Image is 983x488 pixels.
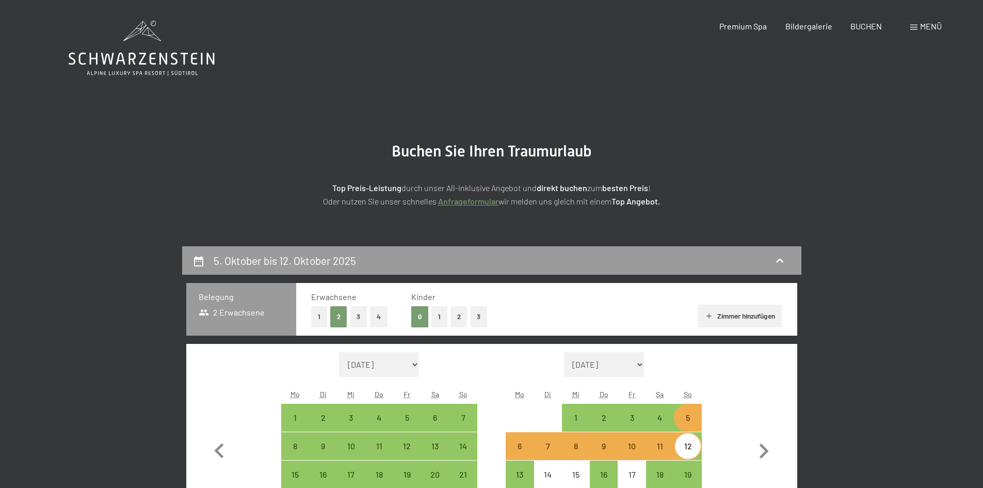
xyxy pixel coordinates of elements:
button: 0 [411,306,428,327]
div: Anreise möglich [646,404,674,432]
strong: besten Preis [602,183,648,193]
div: Anreise möglich [674,404,702,432]
div: Anreise möglich [674,432,702,460]
abbr: Montag [515,390,524,399]
div: Anreise möglich [309,432,337,460]
div: Wed Sep 03 2025 [337,404,365,432]
abbr: Dienstag [544,390,551,399]
div: 7 [535,442,561,468]
div: 11 [366,442,392,468]
div: Sun Sep 14 2025 [449,432,477,460]
abbr: Sonntag [684,390,692,399]
div: 3 [338,414,364,439]
div: Anreise möglich [365,404,393,432]
div: Wed Oct 01 2025 [562,404,590,432]
div: 6 [422,414,448,439]
div: Anreise möglich [281,404,309,432]
div: 8 [282,442,308,468]
div: Sat Oct 11 2025 [646,432,674,460]
div: 9 [310,442,336,468]
div: 14 [450,442,476,468]
div: 3 [619,414,644,439]
span: Menü [920,21,942,31]
div: Sun Oct 12 2025 [674,432,702,460]
button: 2 [330,306,347,327]
div: Thu Oct 02 2025 [590,404,618,432]
div: Anreise möglich [562,404,590,432]
div: Anreise möglich [590,432,618,460]
div: Sat Sep 13 2025 [421,432,449,460]
button: 2 [450,306,468,327]
span: 2 Erwachsene [199,307,265,318]
div: Tue Oct 07 2025 [534,432,562,460]
div: 2 [591,414,617,439]
div: Sat Sep 06 2025 [421,404,449,432]
div: Tue Sep 09 2025 [309,432,337,460]
div: 1 [282,414,308,439]
div: Mon Oct 06 2025 [506,432,534,460]
a: Anfrageformular [438,196,498,206]
button: 1 [431,306,447,327]
div: 12 [675,442,701,468]
div: Anreise möglich [646,432,674,460]
div: Anreise möglich [337,432,365,460]
div: Sun Oct 05 2025 [674,404,702,432]
a: Premium Spa [719,21,767,31]
strong: Top Preis-Leistung [332,183,401,193]
button: 4 [370,306,388,327]
abbr: Mittwoch [572,390,579,399]
abbr: Dienstag [320,390,327,399]
div: 10 [338,442,364,468]
div: 12 [394,442,420,468]
div: Anreise möglich [393,432,421,460]
div: 2 [310,414,336,439]
abbr: Freitag [629,390,635,399]
abbr: Mittwoch [347,390,354,399]
abbr: Freitag [404,390,410,399]
div: Anreise möglich [618,432,646,460]
button: 1 [311,306,327,327]
div: 5 [675,414,701,439]
a: Bildergalerie [785,21,832,31]
span: Buchen Sie Ihren Traumurlaub [392,142,592,160]
div: Anreise möglich [421,432,449,460]
div: Fri Sep 12 2025 [393,432,421,460]
div: Anreise möglich [506,432,534,460]
div: Anreise möglich [562,432,590,460]
div: 4 [647,414,673,439]
div: Anreise möglich [337,404,365,432]
abbr: Montag [291,390,300,399]
strong: Top Angebot. [611,196,660,206]
div: 6 [507,442,533,468]
div: Anreise möglich [449,404,477,432]
div: Anreise möglich [534,432,562,460]
div: Fri Sep 05 2025 [393,404,421,432]
div: Anreise möglich [309,404,337,432]
div: 5 [394,414,420,439]
h2: 5. Oktober bis 12. Oktober 2025 [214,254,356,267]
div: Anreise möglich [281,432,309,460]
div: 9 [591,442,617,468]
div: Anreise möglich [449,432,477,460]
span: BUCHEN [850,21,882,31]
div: 10 [619,442,644,468]
div: 7 [450,414,476,439]
div: Thu Oct 09 2025 [590,432,618,460]
div: Wed Sep 10 2025 [337,432,365,460]
button: 3 [471,306,488,327]
abbr: Sonntag [459,390,468,399]
div: 11 [647,442,673,468]
div: Fri Oct 03 2025 [618,404,646,432]
div: Anreise möglich [393,404,421,432]
button: 3 [350,306,367,327]
div: Thu Sep 04 2025 [365,404,393,432]
div: Anreise möglich [618,404,646,432]
div: Sat Oct 04 2025 [646,404,674,432]
div: Wed Oct 08 2025 [562,432,590,460]
p: durch unser All-inklusive Angebot und zum ! Oder nutzen Sie unser schnelles wir melden uns gleich... [234,181,750,208]
div: Anreise möglich [590,404,618,432]
abbr: Donnerstag [375,390,383,399]
div: Anreise möglich [365,432,393,460]
button: Zimmer hinzufügen [698,305,782,327]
